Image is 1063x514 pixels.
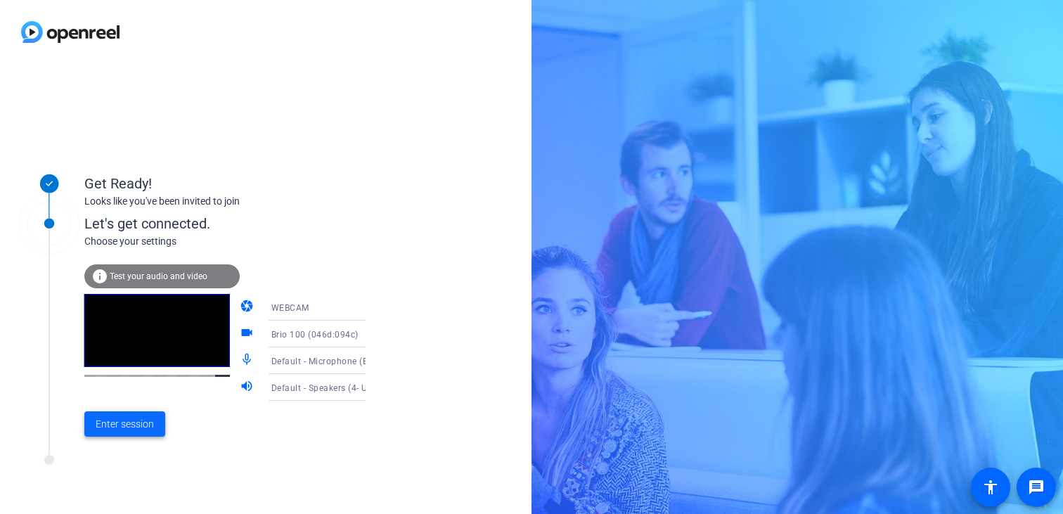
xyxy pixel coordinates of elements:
[240,326,257,342] mat-icon: videocam
[96,417,154,432] span: Enter session
[1028,479,1045,496] mat-icon: message
[84,194,366,209] div: Looks like you've been invited to join
[91,268,108,285] mat-icon: info
[84,234,394,249] div: Choose your settings
[110,271,207,281] span: Test your audio and video
[271,303,309,313] span: WEBCAM
[240,379,257,396] mat-icon: volume_up
[84,213,394,234] div: Let's get connected.
[982,479,999,496] mat-icon: accessibility
[240,299,257,316] mat-icon: camera
[271,382,466,393] span: Default - Speakers (4- USB AUDIO ) (1130:1620)
[84,411,165,437] button: Enter session
[271,355,453,366] span: Default - Microphone (Brio 100) (046d:094c)
[271,330,359,340] span: Brio 100 (046d:094c)
[84,173,366,194] div: Get Ready!
[240,352,257,369] mat-icon: mic_none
